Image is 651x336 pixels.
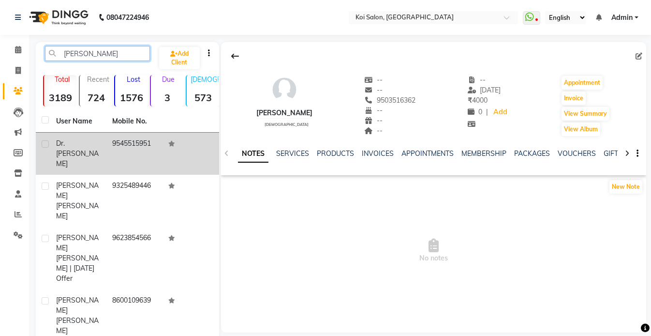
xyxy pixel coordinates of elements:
a: APPOINTMENTS [401,149,454,158]
img: avatar [270,75,299,104]
input: Search by Name/Mobile/Email/Code [45,46,150,61]
span: [DATE] [468,86,501,94]
span: | [486,107,488,117]
span: No notes [221,202,646,299]
a: PRODUCTS [317,149,354,158]
p: Recent [84,75,113,84]
span: [PERSON_NAME] [56,149,99,168]
a: VOUCHERS [558,149,596,158]
p: Lost [119,75,148,84]
a: NOTES [238,145,268,163]
span: [PERSON_NAME] [56,316,99,335]
a: INVOICES [362,149,394,158]
th: Mobile No. [106,110,163,133]
a: GIFTCARDS [604,149,641,158]
span: 4000 [468,96,488,105]
a: SERVICES [276,149,309,158]
button: View Album [562,122,600,136]
button: Invoice [562,92,586,105]
button: New Note [609,180,642,194]
span: [DEMOGRAPHIC_DATA] [265,122,309,127]
strong: 3 [151,92,184,104]
span: 9503516362 [365,96,416,105]
span: -- [365,126,383,135]
button: Appointment [562,76,603,90]
strong: 3189 [44,92,77,104]
span: Admin [611,13,633,23]
span: [PERSON_NAME] [56,296,99,315]
p: Total [48,75,77,84]
td: 9623854566 [106,227,163,290]
a: Add Client [159,47,200,69]
strong: 724 [80,92,113,104]
button: View Summary [562,107,609,121]
span: -- [365,116,383,125]
span: ₹ [468,96,472,105]
div: Back to Client [225,47,245,65]
span: 0 [468,107,482,116]
a: MEMBERSHIP [461,149,506,158]
b: 08047224946 [106,4,149,31]
td: 9545515951 [106,133,163,175]
p: [DEMOGRAPHIC_DATA] [191,75,220,84]
span: Dr. [56,139,65,148]
th: User Name [50,110,106,133]
p: Due [153,75,184,84]
div: [PERSON_NAME] [256,108,312,118]
strong: 1576 [115,92,148,104]
a: PACKAGES [514,149,550,158]
td: 9325489446 [106,175,163,227]
span: [PERSON_NAME] [56,181,99,200]
img: logo [25,4,91,31]
span: -- [468,76,486,84]
span: [PERSON_NAME] [56,201,99,220]
span: -- [365,86,383,94]
span: -- [365,106,383,115]
span: [PERSON_NAME] | [DATE] Offer [56,254,99,283]
a: Add [492,106,509,119]
strong: 573 [187,92,220,104]
span: [PERSON_NAME] [56,233,99,252]
span: -- [365,76,383,84]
